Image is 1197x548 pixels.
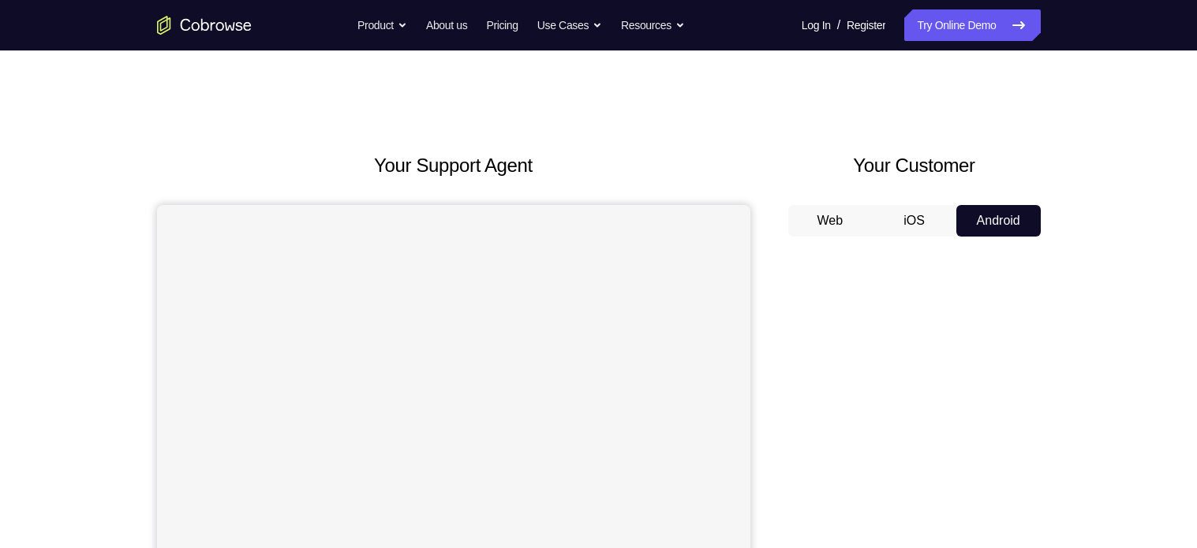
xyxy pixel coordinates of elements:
[956,205,1041,237] button: Android
[904,9,1040,41] a: Try Online Demo
[621,9,685,41] button: Resources
[426,9,467,41] a: About us
[486,9,518,41] a: Pricing
[537,9,602,41] button: Use Cases
[357,9,407,41] button: Product
[872,205,956,237] button: iOS
[157,16,252,35] a: Go to the home page
[847,9,885,41] a: Register
[788,151,1041,180] h2: Your Customer
[788,205,873,237] button: Web
[157,151,750,180] h2: Your Support Agent
[802,9,831,41] a: Log In
[837,16,840,35] span: /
